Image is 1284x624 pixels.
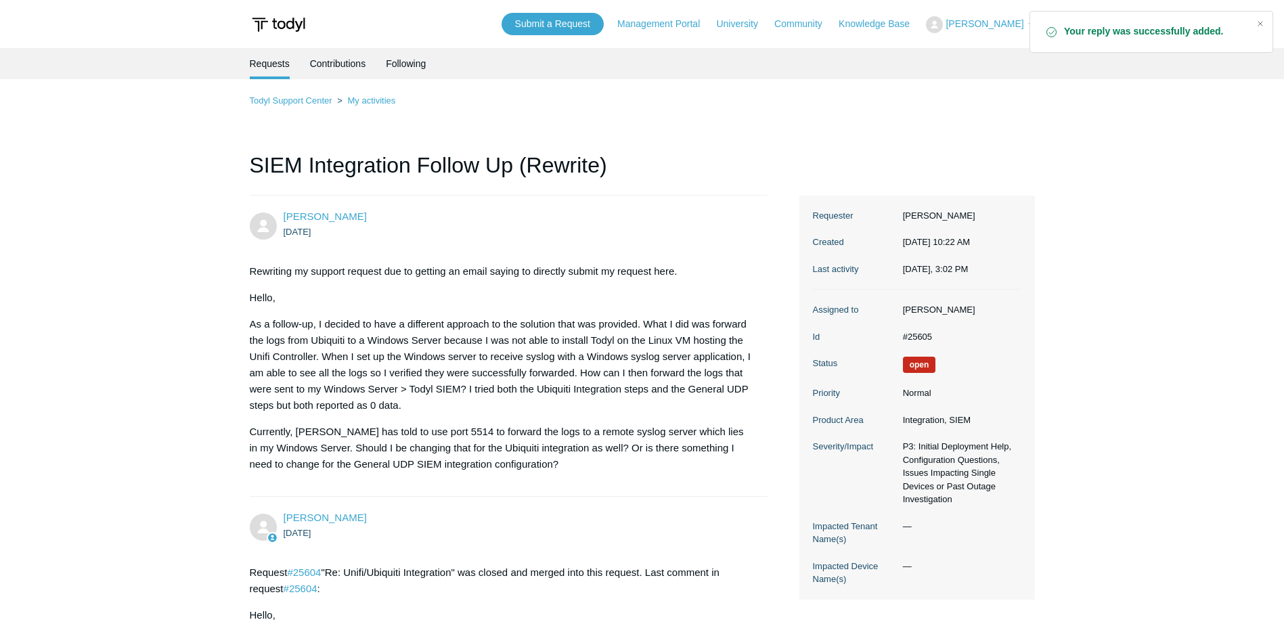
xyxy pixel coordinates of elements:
[284,583,317,594] a: #25604
[310,48,366,79] a: Contributions
[386,48,426,79] a: Following
[813,236,896,249] dt: Created
[250,290,755,306] p: Hello,
[250,564,755,597] p: Request "Re: Unifi/Ubiquiti Integration" was closed and merged into this request. Last comment in...
[896,440,1021,506] dd: P3: Initial Deployment Help, Configuration Questions, Issues Impacting Single Devices or Past Out...
[250,95,332,106] a: Todyl Support Center
[896,414,1021,427] dd: Integration, SIEM
[502,13,604,35] a: Submit a Request
[903,357,936,373] span: We are working on a response for you
[896,303,1021,317] dd: [PERSON_NAME]
[250,48,290,79] li: Requests
[896,209,1021,223] dd: [PERSON_NAME]
[250,95,335,106] li: Todyl Support Center
[334,95,395,106] li: My activities
[896,560,1021,573] dd: —
[813,303,896,317] dt: Assigned to
[284,512,367,523] a: [PERSON_NAME]
[813,330,896,344] dt: Id
[284,210,367,222] span: Rick Sunwoo
[946,18,1023,29] span: [PERSON_NAME]
[813,209,896,223] dt: Requester
[250,424,755,472] p: Currently, [PERSON_NAME] has told to use port 5514 to forward the logs to a remote syslog server ...
[813,560,896,586] dt: Impacted Device Name(s)
[926,16,1034,33] button: [PERSON_NAME]
[896,330,1021,344] dd: #25605
[250,316,755,414] p: As a follow-up, I decided to have a different approach to the solution that was provided. What I ...
[813,386,896,400] dt: Priority
[1251,14,1270,33] div: Close
[347,95,395,106] a: My activities
[813,414,896,427] dt: Product Area
[896,520,1021,533] dd: —
[1064,25,1245,39] strong: Your reply was successfully added.
[813,440,896,453] dt: Severity/Impact
[250,263,755,280] p: Rewriting my support request due to getting an email saying to directly submit my request here.
[284,528,311,538] time: 06/20/2025, 10:42
[287,566,321,578] a: #25604
[896,386,1021,400] dd: Normal
[903,237,970,247] time: 06/20/2025, 10:22
[839,17,923,31] a: Knowledge Base
[716,17,771,31] a: University
[813,263,896,276] dt: Last activity
[774,17,836,31] a: Community
[250,149,768,196] h1: SIEM Integration Follow Up (Rewrite)
[284,210,367,222] a: [PERSON_NAME]
[813,520,896,546] dt: Impacted Tenant Name(s)
[284,512,367,523] span: Kris Haire
[813,357,896,370] dt: Status
[250,607,755,623] p: Hello,
[617,17,713,31] a: Management Portal
[903,264,969,274] time: 08/13/2025, 15:02
[250,12,307,37] img: Todyl Support Center Help Center home page
[284,227,311,237] time: 06/20/2025, 10:22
